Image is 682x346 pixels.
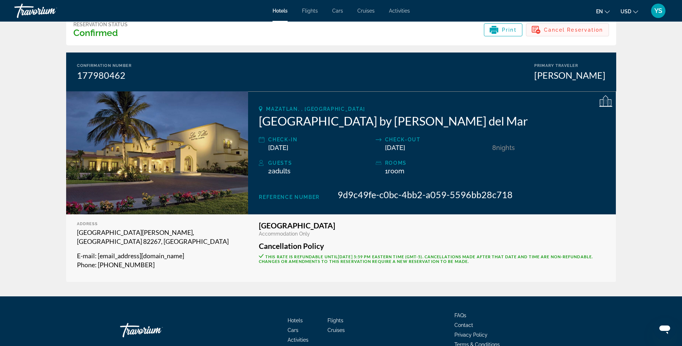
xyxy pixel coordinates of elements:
span: [DATE] [268,144,288,151]
span: Room [388,167,404,175]
a: Travorium [120,319,192,341]
div: [PERSON_NAME] [534,70,605,81]
span: Print [502,27,517,33]
button: Change currency [621,6,638,17]
div: Reservation Status [73,22,128,27]
a: Hotels [288,318,303,323]
a: Activities [389,8,410,14]
span: USD [621,9,631,14]
span: Cancel Reservation [544,27,603,33]
div: Confirmation Number [77,63,132,68]
a: Cars [332,8,343,14]
span: Accommodation Only [259,231,310,237]
span: Adults [272,167,290,175]
a: Cruises [328,327,345,333]
div: 177980462 [77,70,132,81]
span: 2 [268,167,290,175]
button: Change language [596,6,610,17]
span: Phone [77,261,95,269]
span: en [596,9,603,14]
span: [DATE] [385,144,405,151]
iframe: Button to launch messaging window [653,317,676,340]
button: Print [484,23,522,36]
a: Activities [288,337,308,343]
a: Travorium [14,1,86,20]
span: 8 [492,144,496,151]
span: YS [654,7,662,14]
h3: Confirmed [73,27,128,38]
a: Flights [328,318,343,323]
a: Contact [454,322,473,328]
span: Mazatlan, , [GEOGRAPHIC_DATA] [266,106,365,112]
button: User Menu [649,3,668,18]
span: : [PHONE_NUMBER] [95,261,155,269]
button: Cancel Reservation [526,23,609,36]
h3: [GEOGRAPHIC_DATA] [259,222,605,229]
span: Nights [496,144,515,151]
h3: Cancellation Policy [259,242,605,250]
span: Reference Number [259,194,320,200]
a: Cars [288,327,298,333]
span: 1 [385,167,404,175]
div: Address [77,222,238,226]
span: : [EMAIL_ADDRESS][DOMAIN_NAME] [95,252,184,260]
span: [DATE] 5:59 PM Eastern Time (GMT-5) [338,254,422,259]
h2: [GEOGRAPHIC_DATA] by [PERSON_NAME] del Mar [259,114,605,128]
a: Cancel Reservation [526,25,609,33]
a: Flights [302,8,318,14]
a: Hotels [273,8,288,14]
div: Primary Traveler [534,63,605,68]
p: [GEOGRAPHIC_DATA][PERSON_NAME], [GEOGRAPHIC_DATA] 82267, [GEOGRAPHIC_DATA] [77,228,238,246]
div: Guests [268,159,372,167]
a: FAQs [454,313,466,318]
div: Check-out [385,135,489,144]
a: Cruises [357,8,375,14]
div: rooms [385,159,489,167]
a: Privacy Policy [454,332,488,338]
span: E-mail [77,252,95,260]
span: 9d9c49fe-c0bc-4bb2-a059-5596bb28c718 [338,189,513,200]
span: This rate is refundable until . Cancellations made after that date and time are non-refundable. C... [259,254,593,264]
div: Check-in [268,135,372,144]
